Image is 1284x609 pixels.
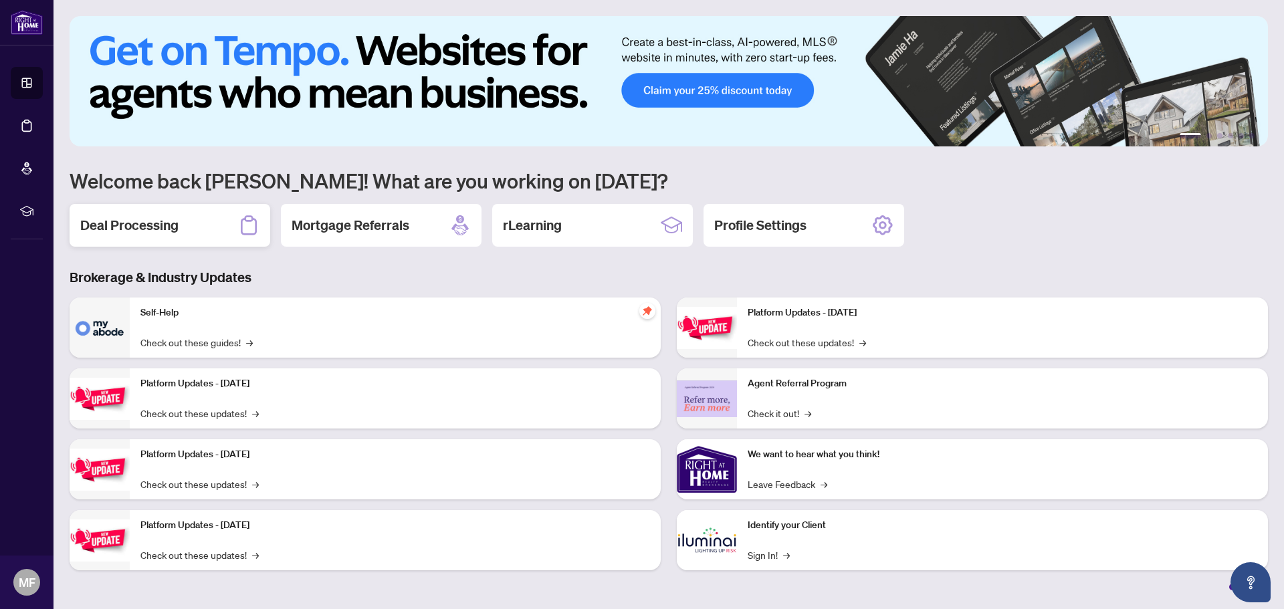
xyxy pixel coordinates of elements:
[677,380,737,417] img: Agent Referral Program
[859,335,866,350] span: →
[1239,133,1244,138] button: 5
[677,307,737,349] img: Platform Updates - June 23, 2025
[1228,133,1233,138] button: 4
[1180,133,1201,138] button: 1
[748,335,866,350] a: Check out these updates!→
[19,573,35,592] span: MF
[503,216,562,235] h2: rLearning
[80,216,179,235] h2: Deal Processing
[140,335,253,350] a: Check out these guides!→
[252,477,259,491] span: →
[1206,133,1212,138] button: 2
[748,447,1257,462] p: We want to hear what you think!
[252,406,259,420] span: →
[783,547,790,562] span: →
[748,547,790,562] a: Sign In!→
[252,547,259,562] span: →
[140,306,650,320] p: Self-Help
[70,16,1268,146] img: Slide 0
[1217,133,1222,138] button: 3
[140,477,259,491] a: Check out these updates!→
[70,378,130,420] img: Platform Updates - September 16, 2025
[1249,133,1255,138] button: 6
[140,376,650,391] p: Platform Updates - [DATE]
[677,510,737,570] img: Identify your Client
[748,306,1257,320] p: Platform Updates - [DATE]
[140,447,650,462] p: Platform Updates - [DATE]
[677,439,737,499] img: We want to hear what you think!
[748,477,827,491] a: Leave Feedback→
[140,406,259,420] a: Check out these updates!→
[70,268,1268,287] h3: Brokerage & Industry Updates
[292,216,409,235] h2: Mortgage Referrals
[70,168,1268,193] h1: Welcome back [PERSON_NAME]! What are you working on [DATE]?
[748,406,811,420] a: Check it out!→
[246,335,253,350] span: →
[1230,562,1271,602] button: Open asap
[70,297,130,358] img: Self-Help
[639,303,655,319] span: pushpin
[714,216,807,235] h2: Profile Settings
[805,406,811,420] span: →
[140,518,650,533] p: Platform Updates - [DATE]
[748,376,1257,391] p: Agent Referral Program
[821,477,827,491] span: →
[70,449,130,491] img: Platform Updates - July 21, 2025
[140,547,259,562] a: Check out these updates!→
[70,519,130,562] img: Platform Updates - July 8, 2025
[11,10,43,35] img: logo
[748,518,1257,533] p: Identify your Client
